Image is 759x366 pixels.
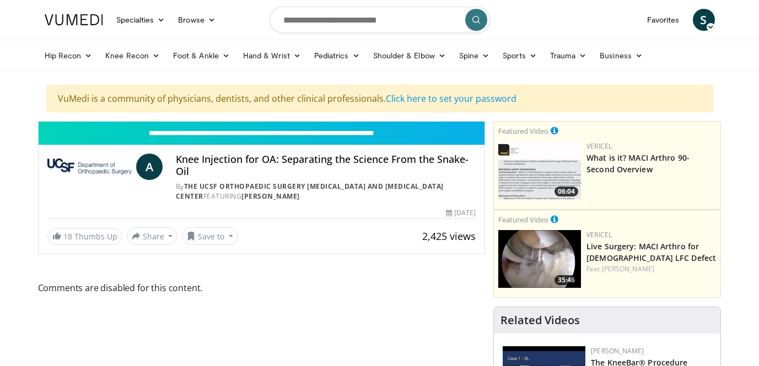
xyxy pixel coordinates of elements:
a: Favorites [640,9,686,31]
a: S [693,9,715,31]
a: What is it? MACI Arthro 90-Second Overview [586,152,690,174]
a: Click here to set your password [386,92,516,105]
img: aa6cc8ed-3dbf-4b6a-8d82-4a06f68b6688.150x105_q85_crop-smart_upscale.jpg [498,141,581,199]
button: Share [127,227,178,245]
div: [DATE] [446,208,476,218]
span: Comments are disabled for this content. [38,281,486,295]
a: Browse [171,9,222,31]
a: Hand & Wrist [236,45,308,67]
span: 18 [63,231,72,242]
a: Vericel [586,141,612,151]
a: Sports [496,45,543,67]
a: 06:04 [498,141,581,199]
small: Featured Video [498,215,548,225]
img: eb023345-1e2d-4374-a840-ddbc99f8c97c.150x105_q85_crop-smart_upscale.jpg [498,230,581,288]
button: Save to [182,227,238,245]
a: Pediatrics [308,45,367,67]
a: Knee Recon [99,45,166,67]
span: 06:04 [555,187,578,196]
a: Hip Recon [38,45,99,67]
div: Feat. [586,264,716,274]
h4: Knee Injection for OA: Separating the Science From the Snake-Oil [176,154,476,177]
input: Search topics, interventions [270,7,490,33]
a: Business [593,45,649,67]
a: Spine [453,45,496,67]
a: 18 Thumbs Up [47,228,122,245]
div: By FEATURING [176,182,476,201]
span: 2,425 views [422,230,476,243]
a: Specialties [110,9,172,31]
a: The UCSF Orthopaedic Surgery [MEDICAL_DATA] and [MEDICAL_DATA] Center [176,182,444,201]
a: 35:46 [498,230,581,288]
a: [PERSON_NAME] [241,192,300,201]
img: The UCSF Orthopaedic Surgery Arthritis and Joint Replacement Center [47,154,132,180]
a: Shoulder & Elbow [367,45,453,67]
a: Trauma [543,45,594,67]
a: [PERSON_NAME] [602,264,654,274]
small: Featured Video [498,126,548,136]
a: Foot & Ankle [166,45,236,67]
span: 35:46 [555,275,578,285]
div: VuMedi is a community of physicians, dentists, and other clinical professionals. [46,85,713,112]
h4: Related Videos [500,314,580,327]
a: Vericel [586,230,612,239]
a: Live Surgery: MACI Arthro for [DEMOGRAPHIC_DATA] LFC Defect [586,241,716,263]
a: [PERSON_NAME] [591,346,644,356]
a: A [136,154,163,180]
img: VuMedi Logo [45,14,103,25]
